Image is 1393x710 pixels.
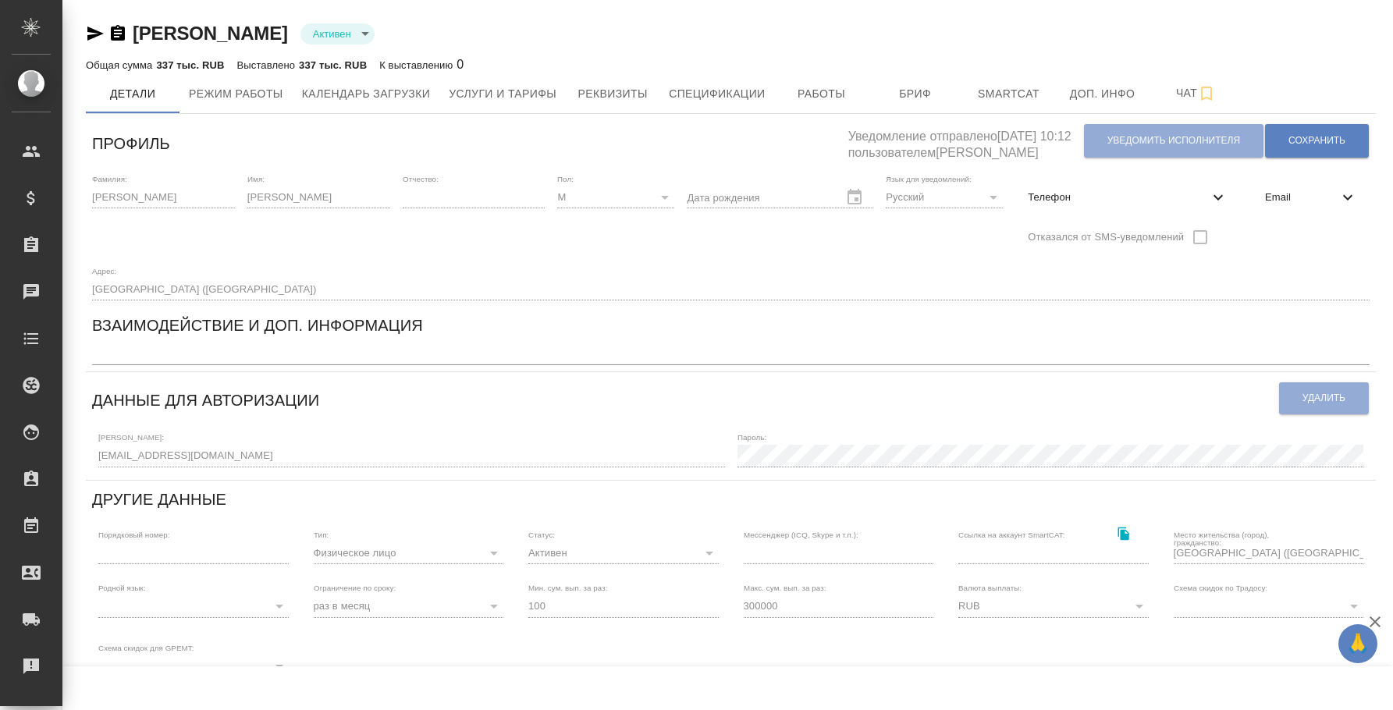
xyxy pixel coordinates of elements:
[314,584,396,592] label: Ограничение по сроку:
[958,584,1022,592] label: Валюта выплаты:
[744,584,826,592] label: Макс. сум. вып. за раз:
[379,55,464,74] div: 0
[528,584,608,592] label: Мин. сум. вып. за раз:
[848,120,1083,162] h5: Уведомление отправлено [DATE] 10:12 пользователем [PERSON_NAME]
[98,644,194,651] label: Схема скидок для GPEMT:
[314,531,329,538] label: Тип:
[314,595,504,617] div: раз в месяц
[92,487,226,512] h6: Другие данные
[133,23,288,44] a: [PERSON_NAME]
[958,595,1149,617] div: RUB
[379,59,457,71] p: К выставлению
[886,186,1003,208] div: Русский
[92,131,170,156] h6: Профиль
[1253,180,1370,215] div: Email
[98,584,146,592] label: Родной язык:
[1174,531,1317,546] label: Место жительства (город), гражданство:
[1345,627,1371,660] span: 🙏
[92,313,423,338] h6: Взаимодействие и доп. информация
[299,59,367,71] p: 337 тыс. RUB
[95,84,170,104] span: Детали
[557,175,574,183] label: Пол:
[314,542,504,564] div: Физическое лицо
[92,175,127,183] label: Фамилия:
[247,175,265,183] label: Имя:
[744,531,858,538] label: Мессенджер (ICQ, Skype и т.п.):
[1028,229,1184,245] span: Отказался от SMS-уведомлений
[98,531,169,538] label: Порядковый номер:
[237,59,300,71] p: Выставлено
[1015,180,1240,215] div: Телефон
[528,531,555,538] label: Статус:
[575,84,650,104] span: Реквизиты
[189,84,283,104] span: Режим работы
[156,59,224,71] p: 337 тыс. RUB
[98,434,164,442] label: [PERSON_NAME]:
[86,24,105,43] button: Скопировать ссылку для ЯМессенджера
[300,23,375,44] div: Активен
[958,531,1065,538] label: Ссылка на аккаунт SmartCAT:
[878,84,953,104] span: Бриф
[1265,190,1338,205] span: Email
[1065,84,1140,104] span: Доп. инфо
[1265,124,1369,158] button: Сохранить
[308,27,356,41] button: Активен
[1197,84,1216,103] svg: Подписаться
[669,84,765,104] span: Спецификации
[1108,518,1140,550] button: Скопировать ссылку
[557,186,674,208] div: М
[1028,190,1209,205] span: Телефон
[403,175,439,183] label: Отчество:
[784,84,859,104] span: Работы
[886,175,972,183] label: Язык для уведомлений:
[1288,134,1345,147] span: Сохранить
[302,84,431,104] span: Календарь загрузки
[449,84,556,104] span: Услуги и тарифы
[1174,584,1267,592] label: Схема скидок по Традосу:
[108,24,127,43] button: Скопировать ссылку
[86,59,156,71] p: Общая сумма
[92,388,319,413] h6: Данные для авторизации
[972,84,1047,104] span: Smartcat
[1159,83,1234,103] span: Чат
[528,542,719,564] div: Активен
[92,267,116,275] label: Адрес:
[1338,624,1377,663] button: 🙏
[737,434,766,442] label: Пароль:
